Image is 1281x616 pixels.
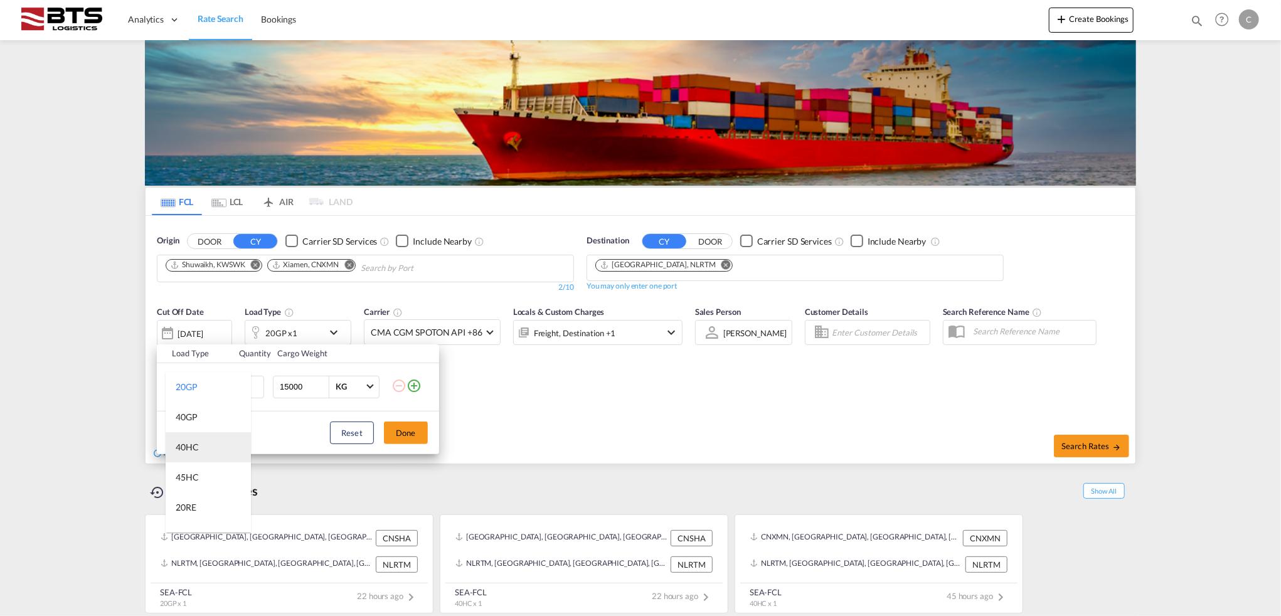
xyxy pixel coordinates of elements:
div: 40RE [176,531,196,544]
div: 40GP [176,411,198,423]
div: 20RE [176,501,196,514]
div: 20GP [176,381,198,393]
div: 40HC [176,441,199,454]
div: 45HC [176,471,199,484]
